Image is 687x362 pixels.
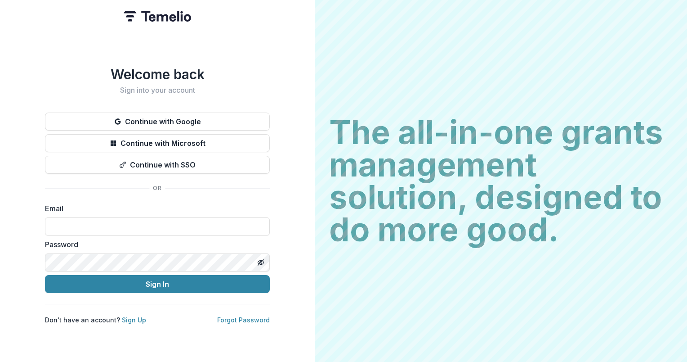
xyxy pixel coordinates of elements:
button: Toggle password visibility [254,255,268,270]
a: Sign Up [122,316,146,324]
label: Password [45,239,264,250]
img: Temelio [124,11,191,22]
label: Email [45,203,264,214]
h2: Sign into your account [45,86,270,95]
button: Sign In [45,275,270,293]
a: Forgot Password [217,316,270,324]
button: Continue with SSO [45,156,270,174]
h1: Welcome back [45,66,270,82]
button: Continue with Microsoft [45,134,270,152]
p: Don't have an account? [45,315,146,325]
button: Continue with Google [45,113,270,131]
